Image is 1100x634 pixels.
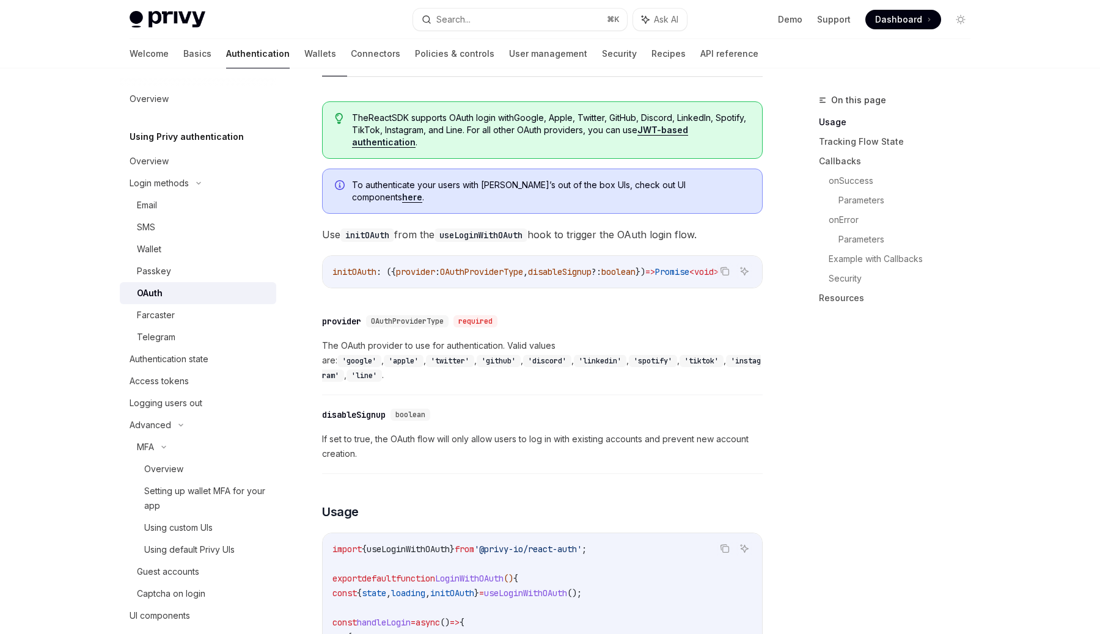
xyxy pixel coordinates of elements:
div: Email [137,198,157,213]
span: function [396,573,435,584]
span: () [504,573,513,584]
span: void [694,266,714,277]
a: onError [829,210,980,230]
div: Overview [144,462,183,476]
a: Overview [120,150,276,172]
a: Basics [183,39,211,68]
button: Copy the contents from the code block [717,541,733,556]
a: Logging users out [120,392,276,414]
span: Ask AI [654,13,678,26]
code: 'discord' [523,355,571,367]
span: ; [582,544,587,555]
div: Telegram [137,330,175,344]
button: Copy the contents from the code block [717,263,733,279]
a: Recipes [651,39,686,68]
a: Callbacks [819,151,980,171]
a: UI components [120,605,276,627]
span: const [332,588,357,599]
div: Overview [130,154,169,169]
span: OAuthProviderType [371,316,444,326]
a: Security [829,269,980,288]
span: async [416,617,440,628]
span: { [357,588,362,599]
span: Promise [655,266,689,277]
code: 'google' [337,355,381,367]
a: SMS [120,216,276,238]
span: = [479,588,484,599]
a: User management [509,39,587,68]
a: Telegram [120,326,276,348]
a: Guest accounts [120,561,276,583]
span: '@privy-io/react-auth' [474,544,582,555]
span: const [332,617,357,628]
a: Welcome [130,39,169,68]
div: Logging users out [130,396,202,410]
code: 'line' [346,370,382,382]
span: The React SDK supports OAuth login with Google, Apple, Twitter, GitHub, Discord, LinkedIn, Spotif... [352,112,750,148]
code: 'linkedin' [574,355,626,367]
span: If set to true, the OAuth flow will only allow users to log in with existing accounts and prevent... [322,432,763,461]
div: Passkey [137,264,171,279]
span: import [332,544,362,555]
div: Access tokens [130,374,189,388]
div: Login methods [130,176,189,191]
div: SMS [137,220,155,235]
div: Setting up wallet MFA for your app [144,484,269,513]
a: Parameters [838,230,980,249]
div: Overview [130,92,169,106]
div: Advanced [130,418,171,432]
h5: Using Privy authentication [130,129,244,144]
a: OAuth [120,282,276,304]
a: Authentication state [120,348,276,370]
button: Ask AI [736,541,752,556]
code: initOAuth [340,228,394,242]
span: { [362,544,367,555]
svg: Info [335,180,347,192]
code: 'twitter' [426,355,474,367]
a: Passkey [120,260,276,282]
a: Usage [819,112,980,132]
div: Search... [436,12,471,27]
a: Demo [778,13,802,26]
span: ?: [592,266,601,277]
span: }) [636,266,645,277]
span: { [460,617,464,628]
a: Support [817,13,851,26]
div: Guest accounts [137,564,199,579]
a: onSuccess [829,171,980,191]
span: < [689,266,694,277]
a: Setting up wallet MFA for your app [120,480,276,517]
a: Authentication [226,39,290,68]
code: 'apple' [384,355,424,367]
span: The OAuth provider to use for authentication. Valid values are: , , , , , , , , , . [322,338,763,382]
a: Dashboard [865,10,941,29]
div: Using custom UIs [144,520,213,535]
span: Dashboard [875,13,922,26]
span: => [450,617,460,628]
span: , [386,588,391,599]
span: state [362,588,386,599]
a: Security [602,39,637,68]
span: from [455,544,474,555]
a: Policies & controls [415,39,494,68]
div: Captcha on login [137,586,205,601]
a: Email [120,194,276,216]
button: Ask AI [736,263,752,279]
span: Usage [322,503,359,520]
div: UI components [130,608,190,623]
span: To authenticate your users with [PERSON_NAME]’s out of the box UIs, check out UI components . [352,179,750,203]
span: : [435,266,440,277]
span: initOAuth [430,588,474,599]
span: , [425,588,430,599]
code: useLoginWithOAuth [435,228,527,242]
a: Farcaster [120,304,276,326]
button: Toggle dark mode [951,10,970,29]
span: , [523,266,528,277]
span: boolean [601,266,636,277]
span: default [362,573,396,584]
div: required [453,315,497,327]
span: export [332,573,362,584]
span: useLoginWithOAuth [367,544,450,555]
a: Example with Callbacks [829,249,980,269]
span: boolean [395,410,425,420]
